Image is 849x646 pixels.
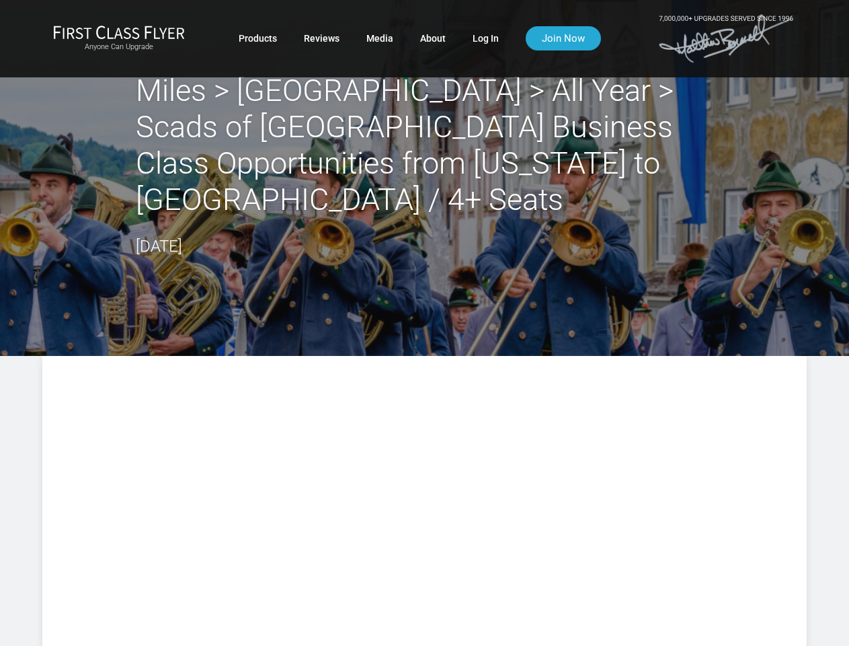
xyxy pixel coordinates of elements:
[304,26,339,50] a: Reviews
[53,42,185,52] small: Anyone Can Upgrade
[239,26,277,50] a: Products
[110,410,739,527] img: summary.svg
[473,26,499,50] a: Log In
[136,73,714,218] h2: Miles > [GEOGRAPHIC_DATA] > All Year > Scads of [GEOGRAPHIC_DATA] Business Class Opportunities fr...
[526,26,601,50] a: Join Now
[53,25,185,39] img: First Class Flyer
[366,26,393,50] a: Media
[53,25,185,52] a: First Class FlyerAnyone Can Upgrade
[136,237,182,256] time: [DATE]
[420,26,446,50] a: About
